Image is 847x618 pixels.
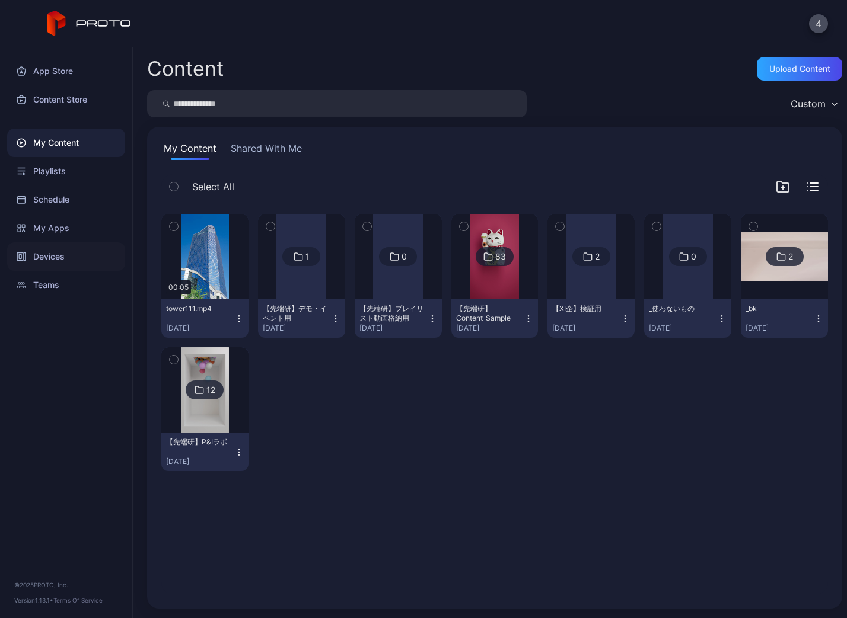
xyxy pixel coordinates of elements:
a: Terms Of Service [53,597,103,604]
button: 【先端研】Content_Sample[DATE] [451,299,539,338]
button: _使わないもの[DATE] [644,299,731,338]
button: 【先端研】デモ・イベント用[DATE] [258,299,345,338]
div: © 2025 PROTO, Inc. [14,580,118,590]
a: My Apps [7,214,125,242]
div: 0 [402,251,407,262]
div: 【先端研】デモ・イベント用 [263,304,328,323]
div: Content [147,59,224,79]
span: Select All [192,180,234,194]
div: Upload Content [769,64,830,73]
a: Playlists [7,157,125,185]
a: Devices [7,242,125,271]
div: 2 [788,251,793,262]
div: [DATE] [166,457,234,466]
div: 2 [595,251,600,262]
button: Shared With Me [228,141,304,160]
div: 【XI企】検証用 [552,304,617,313]
div: 12 [206,385,215,395]
div: 【先端研】P&Iラボ [166,437,231,447]
div: _bk [746,304,811,313]
a: Schedule [7,185,125,214]
div: _使わないもの [649,304,714,313]
div: [DATE] [166,324,234,333]
div: tower111.mp4 [166,304,231,313]
div: [DATE] [552,324,620,333]
a: App Store [7,57,125,85]
div: 1 [305,251,310,262]
div: [DATE] [746,324,814,333]
div: Custom [791,98,826,110]
div: 83 [495,251,506,262]
a: Content Store [7,85,125,114]
div: [DATE] [263,324,331,333]
button: 4 [809,14,828,33]
div: [DATE] [359,324,428,333]
button: My Content [161,141,219,160]
button: Custom [785,90,842,117]
div: [DATE] [649,324,717,333]
div: 【先端研】Content_Sample [456,304,521,323]
a: Teams [7,271,125,299]
div: [DATE] [456,324,524,333]
button: 【先端研】P&Iラボ[DATE] [161,433,249,471]
button: _bk[DATE] [741,299,828,338]
button: tower111.mp4[DATE] [161,299,249,338]
span: Version 1.13.1 • [14,597,53,604]
button: Upload Content [757,57,842,81]
div: 0 [691,251,696,262]
button: 【先端研】プレイリスト動画格納用[DATE] [355,299,442,338]
button: 【XI企】検証用[DATE] [547,299,635,338]
a: My Content [7,129,125,157]
div: 【先端研】プレイリスト動画格納用 [359,304,425,323]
